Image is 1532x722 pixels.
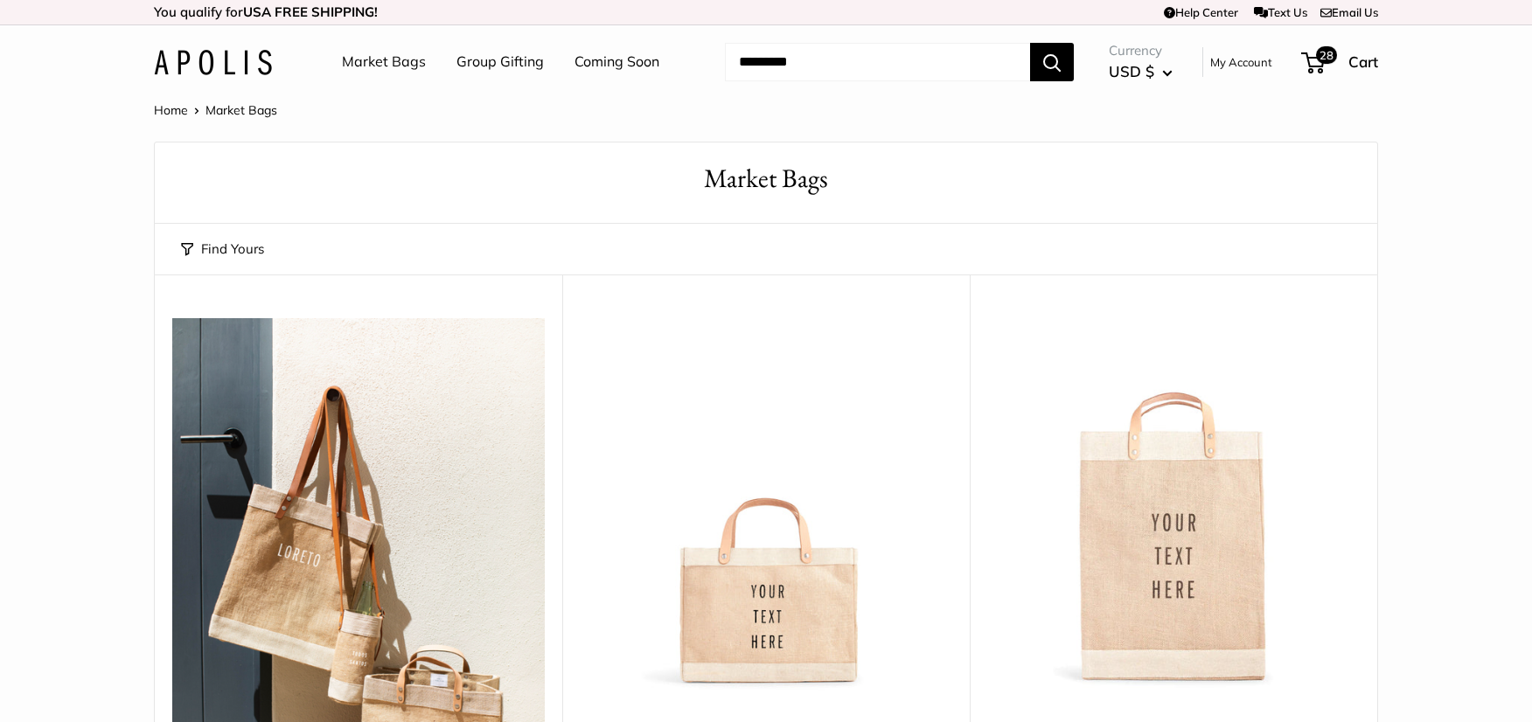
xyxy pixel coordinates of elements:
button: Find Yours [181,237,264,261]
a: Market Bags [342,49,426,75]
a: My Account [1210,52,1272,73]
a: Group Gifting [456,49,544,75]
a: Home [154,102,188,118]
button: USD $ [1109,58,1173,86]
img: Apolis [154,50,272,75]
h1: Market Bags [181,160,1351,198]
span: 28 [1316,46,1337,64]
img: Petite Market Bag in Natural [580,318,952,691]
a: Text Us [1254,5,1307,19]
span: Cart [1348,52,1378,71]
span: USD $ [1109,62,1154,80]
a: Coming Soon [574,49,659,75]
span: Market Bags [205,102,277,118]
input: Search... [725,43,1030,81]
nav: Breadcrumb [154,99,277,121]
a: 28 Cart [1303,48,1378,76]
a: Help Center [1164,5,1238,19]
strong: USA FREE SHIPPING! [243,3,378,20]
button: Search [1030,43,1074,81]
span: Currency [1109,38,1173,63]
a: Market Bag in NaturalMarket Bag in Natural [987,318,1360,691]
img: Market Bag in Natural [987,318,1360,691]
a: Email Us [1320,5,1378,19]
a: Petite Market Bag in Naturaldescription_Effortless style that elevates every moment [580,318,952,691]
